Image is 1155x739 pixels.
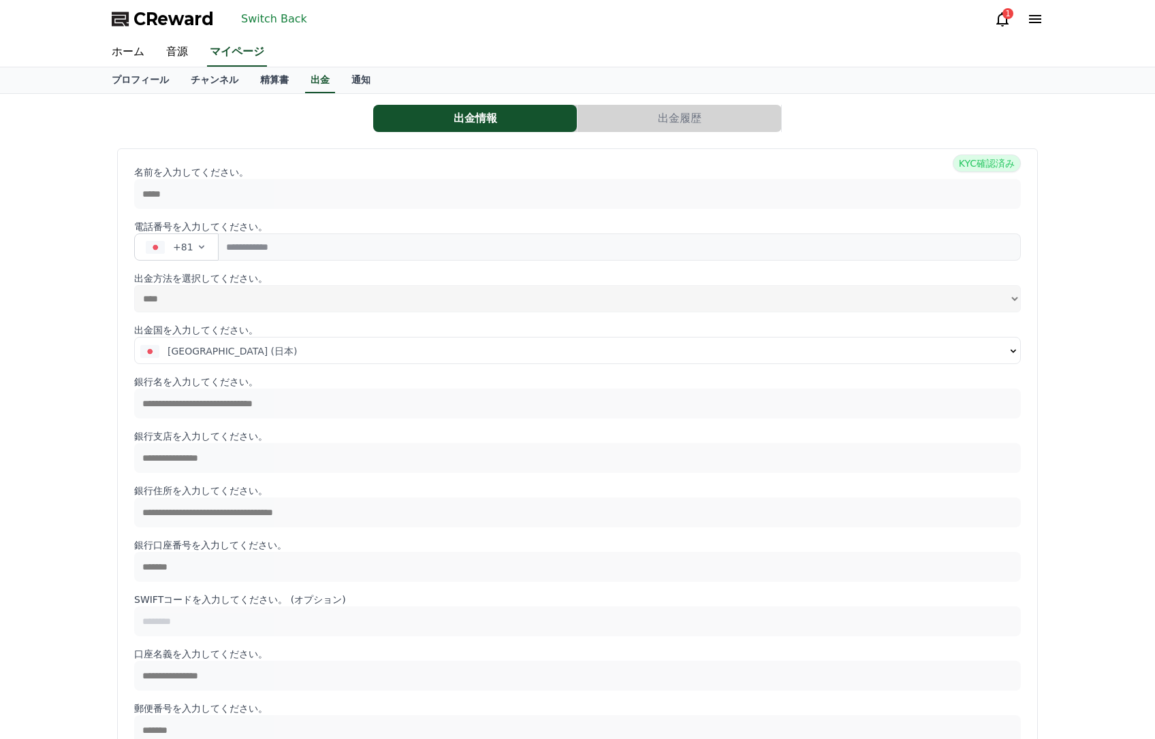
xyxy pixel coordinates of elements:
a: CReward [112,8,214,30]
button: 出金情報 [373,105,577,132]
p: 口座名義を入力してください。 [134,647,1021,661]
p: 銀行支店を入力してください。 [134,429,1021,443]
button: Switch Back [236,8,313,30]
a: 音源 [155,38,199,67]
a: 精算書 [249,67,300,93]
a: マイページ [207,38,267,67]
a: 通知 [341,67,381,93]
a: 出金 [305,67,335,93]
a: 1 [994,11,1011,27]
span: +81 [173,240,193,254]
span: KYC確認済み [953,154,1021,172]
span: [GEOGRAPHIC_DATA] (日本) [168,344,298,358]
a: チャンネル [180,67,249,93]
p: 銀行名を入力してください。 [134,375,1021,389]
p: 銀行口座番号を入力してください。 [134,538,1021,552]
p: 名前を入力してください。 [134,165,1021,179]
p: 出金国を入力してください。 [134,323,1021,337]
p: 出金方法を選択してください。 [134,272,1021,285]
a: プロフィール [101,67,180,93]
p: 銀行住所を入力してください。 [134,484,1021,497]
p: SWIFTコードを入力してください。 (オプション) [134,593,1021,606]
button: 出金履歴 [577,105,781,132]
p: 電話番号を入力してください。 [134,220,1021,233]
div: 1 [1002,8,1013,19]
p: 郵便番号を入力してください。 [134,702,1021,715]
a: ホーム [101,38,155,67]
span: CReward [133,8,214,30]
